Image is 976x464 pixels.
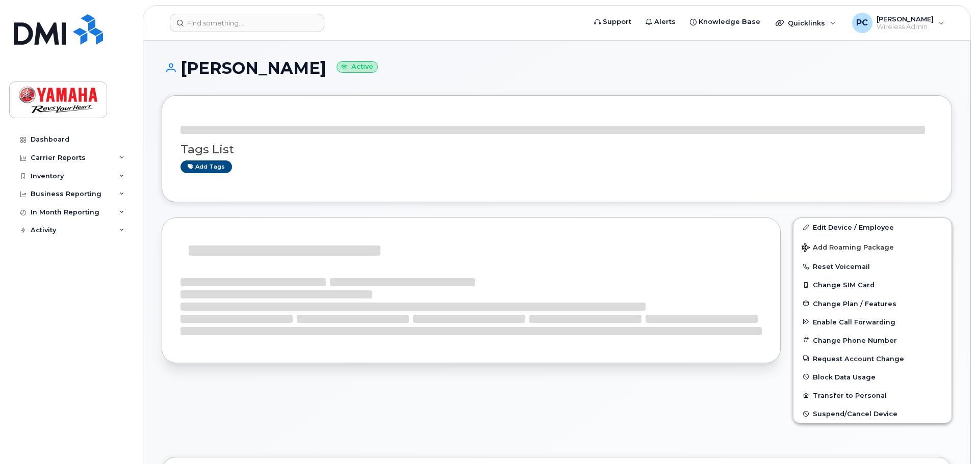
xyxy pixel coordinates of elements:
[181,143,933,156] h3: Tags List
[793,331,952,349] button: Change Phone Number
[813,318,895,325] span: Enable Call Forwarding
[793,404,952,423] button: Suspend/Cancel Device
[793,294,952,313] button: Change Plan / Features
[793,236,952,257] button: Add Roaming Package
[802,243,894,253] span: Add Roaming Package
[793,257,952,276] button: Reset Voicemail
[181,160,232,173] a: Add tags
[793,349,952,368] button: Request Account Change
[793,218,952,236] a: Edit Device / Employee
[793,313,952,331] button: Enable Call Forwarding
[162,59,952,77] h1: [PERSON_NAME]
[813,410,897,418] span: Suspend/Cancel Device
[337,61,378,73] small: Active
[813,299,896,307] span: Change Plan / Features
[793,276,952,294] button: Change SIM Card
[793,386,952,404] button: Transfer to Personal
[793,368,952,386] button: Block Data Usage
